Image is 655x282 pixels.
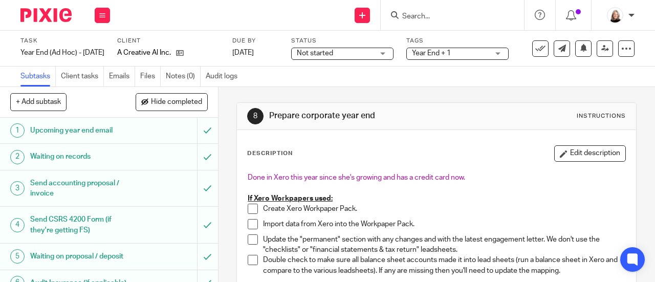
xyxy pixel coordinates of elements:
h1: Waiting on proposal / deposit [30,249,135,264]
div: 1 [10,123,25,138]
a: Subtasks [20,67,56,86]
a: Notes (0) [166,67,201,86]
div: 4 [10,218,25,232]
button: Edit description [554,145,626,162]
u: If Xero Workpapers used: [248,195,333,202]
p: Create Xero Workpaper Pack. [263,204,625,214]
span: Year End + 1 [412,50,451,57]
label: Client [117,37,220,45]
a: Client tasks [61,67,104,86]
h1: Send CSRS 4200 Form (if they're getting FS) [30,212,135,238]
h1: Prepare corporate year end [269,111,458,121]
p: Update the "permanent" section with any changes and with the latest engagement letter. We don't u... [263,234,625,255]
label: Due by [232,37,278,45]
input: Search [401,12,493,21]
h1: Upcoming year end email [30,123,135,138]
span: Not started [297,50,333,57]
label: Task [20,37,104,45]
div: 2 [10,150,25,164]
label: Status [291,37,394,45]
span: Done in Xero this year since she's growing and has a credit card now. [248,174,465,181]
p: Import data from Xero into the Workpaper Pack. [263,219,625,229]
label: Tags [406,37,509,45]
div: 8 [247,108,264,124]
div: Instructions [577,112,626,120]
p: A Creative Al Inc. [117,48,171,58]
a: Audit logs [206,67,243,86]
a: Emails [109,67,135,86]
div: Year End (Ad Hoc) - [DATE] [20,48,104,58]
span: [DATE] [232,49,254,56]
p: Description [247,149,293,158]
h1: Send accounting proposal / invoice [30,176,135,202]
button: Hide completed [136,93,208,111]
a: Files [140,67,161,86]
div: 5 [10,249,25,264]
div: 3 [10,181,25,196]
h1: Waiting on records [30,149,135,164]
p: Double check to make sure all balance sheet accounts made it into lead sheets (run a balance shee... [263,255,625,276]
span: Hide completed [151,98,202,106]
img: Pixie [20,8,72,22]
img: Screenshot%202023-11-02%20134555.png [607,7,623,24]
div: Year End (Ad Hoc) - July 2025 [20,48,104,58]
button: + Add subtask [10,93,67,111]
